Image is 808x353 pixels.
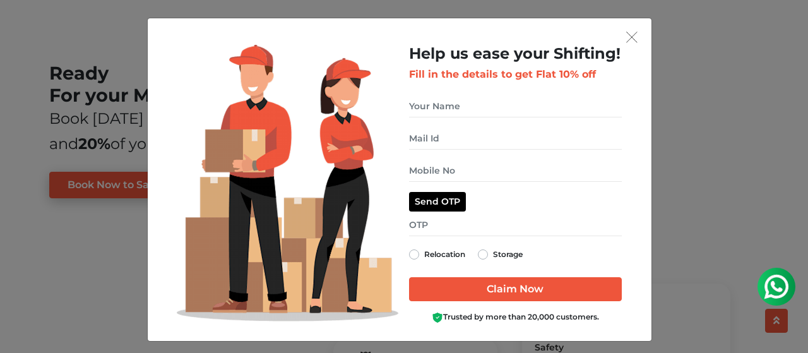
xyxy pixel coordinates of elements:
[409,128,622,150] input: Mail Id
[409,192,466,212] button: Send OTP
[409,214,622,236] input: OTP
[626,32,638,43] img: exit
[409,68,622,80] h3: Fill in the details to get Flat 10% off
[432,312,443,323] img: Boxigo Customer Shield
[177,45,399,321] img: Lead Welcome Image
[13,13,38,38] img: whatsapp-icon.svg
[409,311,622,323] div: Trusted by more than 20,000 customers.
[409,95,622,117] input: Your Name
[493,247,523,262] label: Storage
[409,277,622,301] input: Claim Now
[409,45,622,63] h2: Help us ease your Shifting!
[409,160,622,182] input: Mobile No
[424,247,465,262] label: Relocation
